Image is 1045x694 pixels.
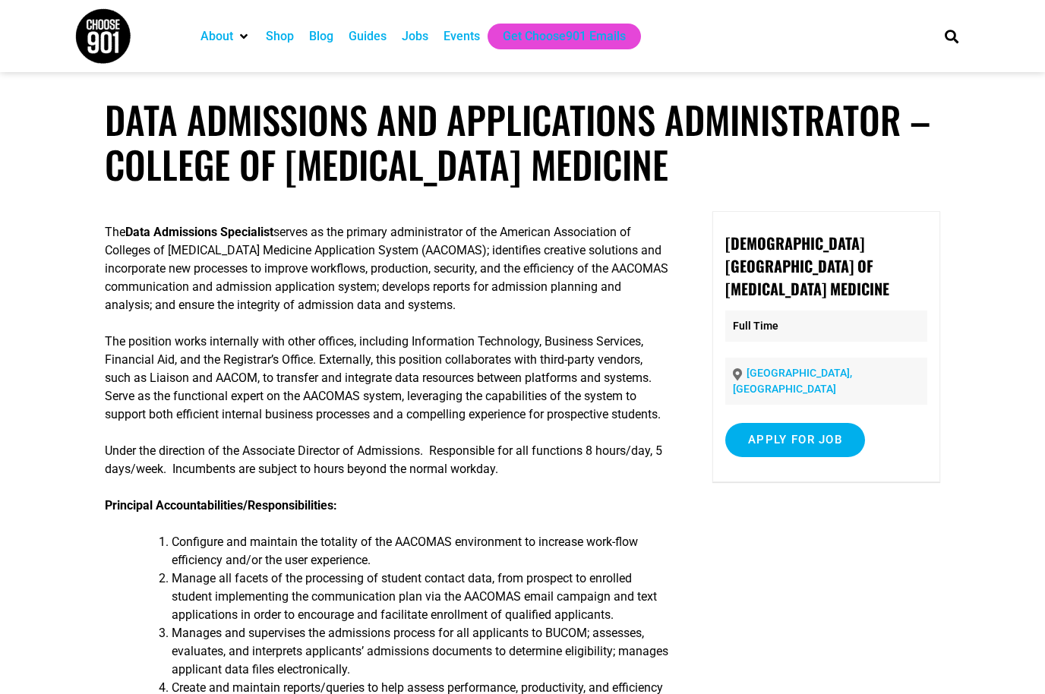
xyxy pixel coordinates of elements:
[725,311,927,342] p: Full Time
[193,24,258,49] div: About
[309,27,333,46] a: Blog
[172,533,671,569] li: Configure and maintain the totality of the AACOMAS environment to increase work-flow efficiency a...
[200,27,233,46] a: About
[172,569,671,624] li: Manage all facets of the processing of student contact data, from prospect to enrolled student im...
[193,24,919,49] nav: Main nav
[402,27,428,46] a: Jobs
[725,232,889,300] strong: [DEMOGRAPHIC_DATA][GEOGRAPHIC_DATA] of [MEDICAL_DATA] Medicine
[939,24,964,49] div: Search
[105,223,671,314] p: The serves as the primary administrator of the American Association of Colleges of [MEDICAL_DATA]...
[266,27,294,46] a: Shop
[105,442,671,478] p: Under the direction of the Associate Director of Admissions. Responsible for all functions 8 hour...
[105,97,941,187] h1: Data Admissions and Applications Administrator – College of [MEDICAL_DATA] Medicine
[125,225,273,239] strong: Data Admissions Specialist
[444,27,480,46] a: Events
[503,27,626,46] a: Get Choose901 Emails
[349,27,387,46] a: Guides
[105,498,337,513] strong: Principal Accountabilities/Responsibilities:
[733,367,852,395] a: [GEOGRAPHIC_DATA], [GEOGRAPHIC_DATA]
[725,423,865,457] input: Apply for job
[172,624,671,679] li: Manages and supervises the admissions process for all applicants to BUCOM; assesses, evaluates, a...
[105,333,671,424] p: The position works internally with other offices, including Information Technology, Business Serv...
